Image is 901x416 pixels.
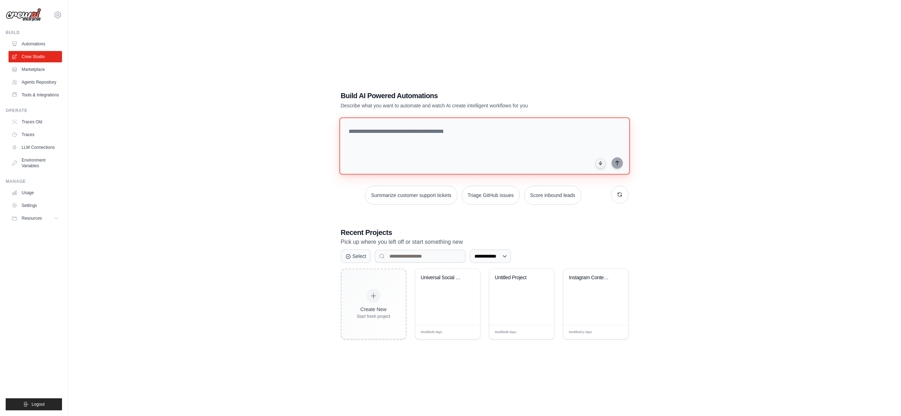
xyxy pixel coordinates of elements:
span: Logout [32,401,45,407]
button: Summarize customer support tickets [365,186,457,205]
a: Automations [9,38,62,50]
a: Settings [9,200,62,211]
button: Logout [6,398,62,410]
img: Logo [6,8,41,22]
div: Create New [357,306,390,313]
span: Modified 12 days [569,330,592,335]
span: Edit [611,330,617,335]
h3: Recent Projects [341,227,629,237]
button: Click to speak your automation idea [595,158,606,169]
div: Untitled Project [495,275,538,281]
div: Build [6,30,62,35]
a: Marketplace [9,64,62,75]
a: Traces Old [9,116,62,128]
div: Operate [6,108,62,113]
div: Manage [6,179,62,184]
span: Resources [22,215,42,221]
a: Traces [9,129,62,140]
span: Modified 9 days [421,330,443,335]
button: Get new suggestions [611,186,629,203]
span: Edit [537,330,543,335]
span: Modified 9 days [495,330,517,335]
a: LLM Connections [9,142,62,153]
span: Edit [463,330,469,335]
a: Environment Variables [9,154,62,172]
a: Crew Studio [9,51,62,62]
div: Start fresh project [357,314,390,319]
a: Agents Repository [9,77,62,88]
button: Select [341,249,371,263]
a: Tools & Integrations [9,89,62,101]
p: Describe what you want to automate and watch AI create intelligent workflows for you [341,102,579,109]
button: Score inbound leads [524,186,581,205]
button: Resources [9,213,62,224]
div: Universal Social Media Content Creator [421,275,464,281]
h1: Build AI Powered Automations [341,91,579,101]
button: Triage GitHub issues [462,186,520,205]
a: Usage [9,187,62,198]
p: Pick up where you left off or start something new [341,237,629,247]
iframe: Chat Widget [866,382,901,416]
div: Instagram Content Plan - HARDCORE Anti-Shortcut with Visual Design [569,275,612,281]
